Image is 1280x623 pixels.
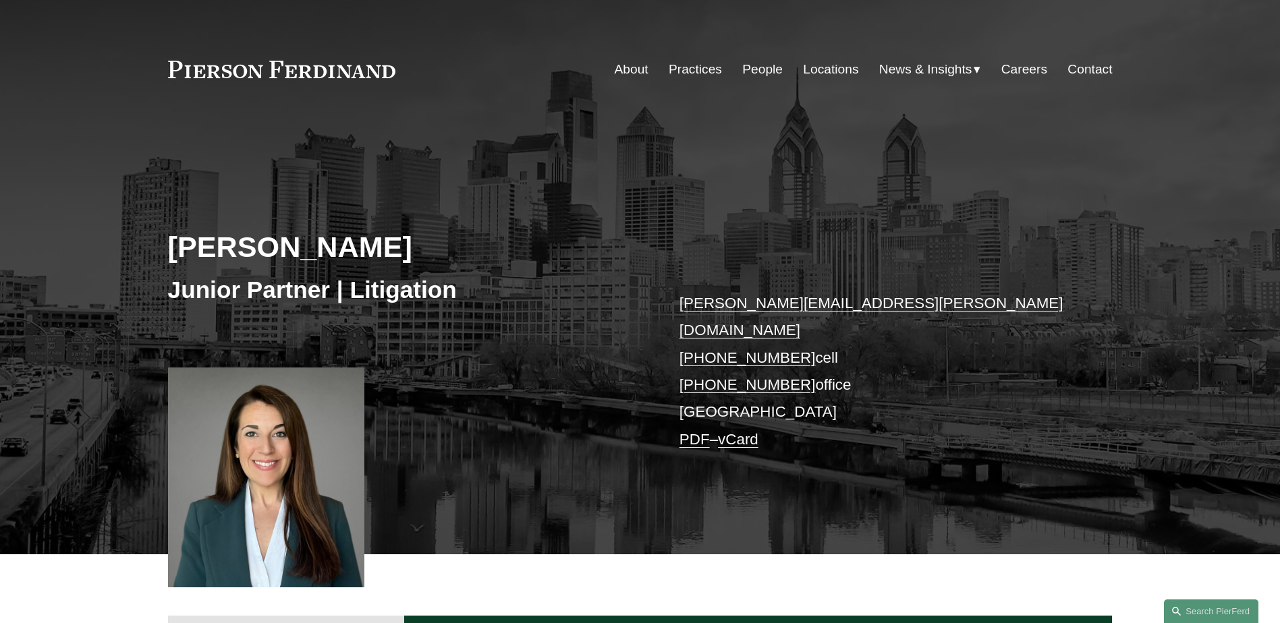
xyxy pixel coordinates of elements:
a: Contact [1067,57,1112,82]
a: About [615,57,648,82]
span: News & Insights [879,58,972,82]
h2: [PERSON_NAME] [168,229,640,264]
h3: Junior Partner | Litigation [168,275,640,305]
p: cell office [GEOGRAPHIC_DATA] – [679,290,1073,453]
a: Practices [669,57,722,82]
a: folder dropdown [879,57,981,82]
a: vCard [718,431,758,448]
a: People [742,57,783,82]
a: PDF [679,431,710,448]
a: [PHONE_NUMBER] [679,349,816,366]
a: Locations [803,57,858,82]
a: [PERSON_NAME][EMAIL_ADDRESS][PERSON_NAME][DOMAIN_NAME] [679,295,1063,338]
a: [PHONE_NUMBER] [679,376,816,393]
a: Careers [1001,57,1047,82]
a: Search this site [1164,599,1258,623]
